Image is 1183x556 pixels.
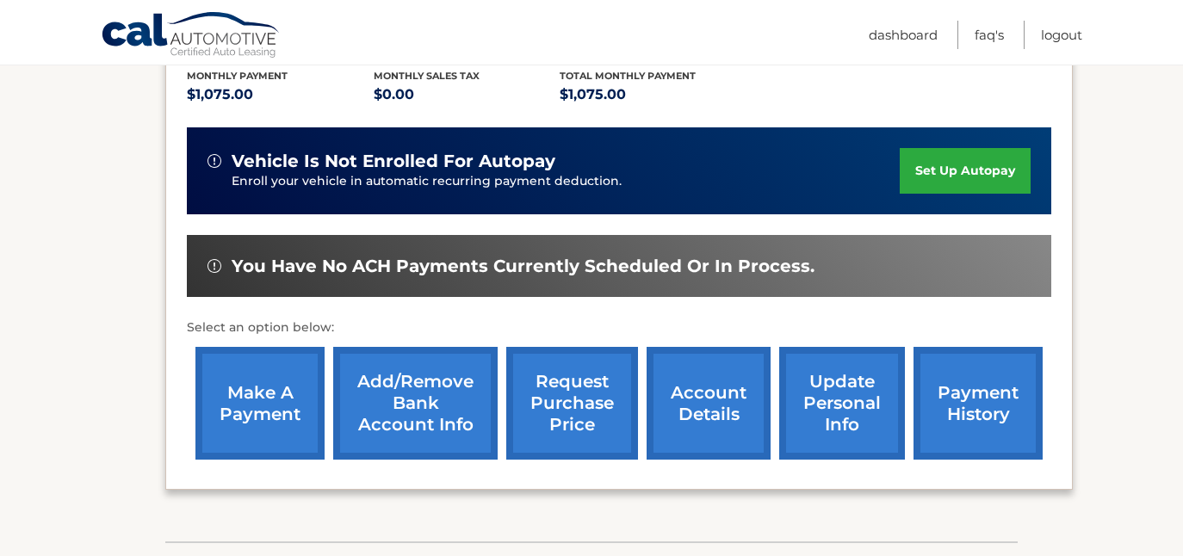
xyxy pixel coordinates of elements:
[232,172,900,191] p: Enroll your vehicle in automatic recurring payment deduction.
[333,347,498,460] a: Add/Remove bank account info
[195,347,325,460] a: make a payment
[560,70,696,82] span: Total Monthly Payment
[647,347,771,460] a: account details
[506,347,638,460] a: request purchase price
[914,347,1043,460] a: payment history
[232,256,814,277] span: You have no ACH payments currently scheduled or in process.
[374,70,480,82] span: Monthly sales Tax
[374,83,561,107] p: $0.00
[187,318,1051,338] p: Select an option below:
[900,148,1031,194] a: set up autopay
[560,83,746,107] p: $1,075.00
[187,70,288,82] span: Monthly Payment
[101,11,282,61] a: Cal Automotive
[779,347,905,460] a: update personal info
[1041,21,1082,49] a: Logout
[869,21,938,49] a: Dashboard
[207,259,221,273] img: alert-white.svg
[187,83,374,107] p: $1,075.00
[975,21,1004,49] a: FAQ's
[207,154,221,168] img: alert-white.svg
[232,151,555,172] span: vehicle is not enrolled for autopay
